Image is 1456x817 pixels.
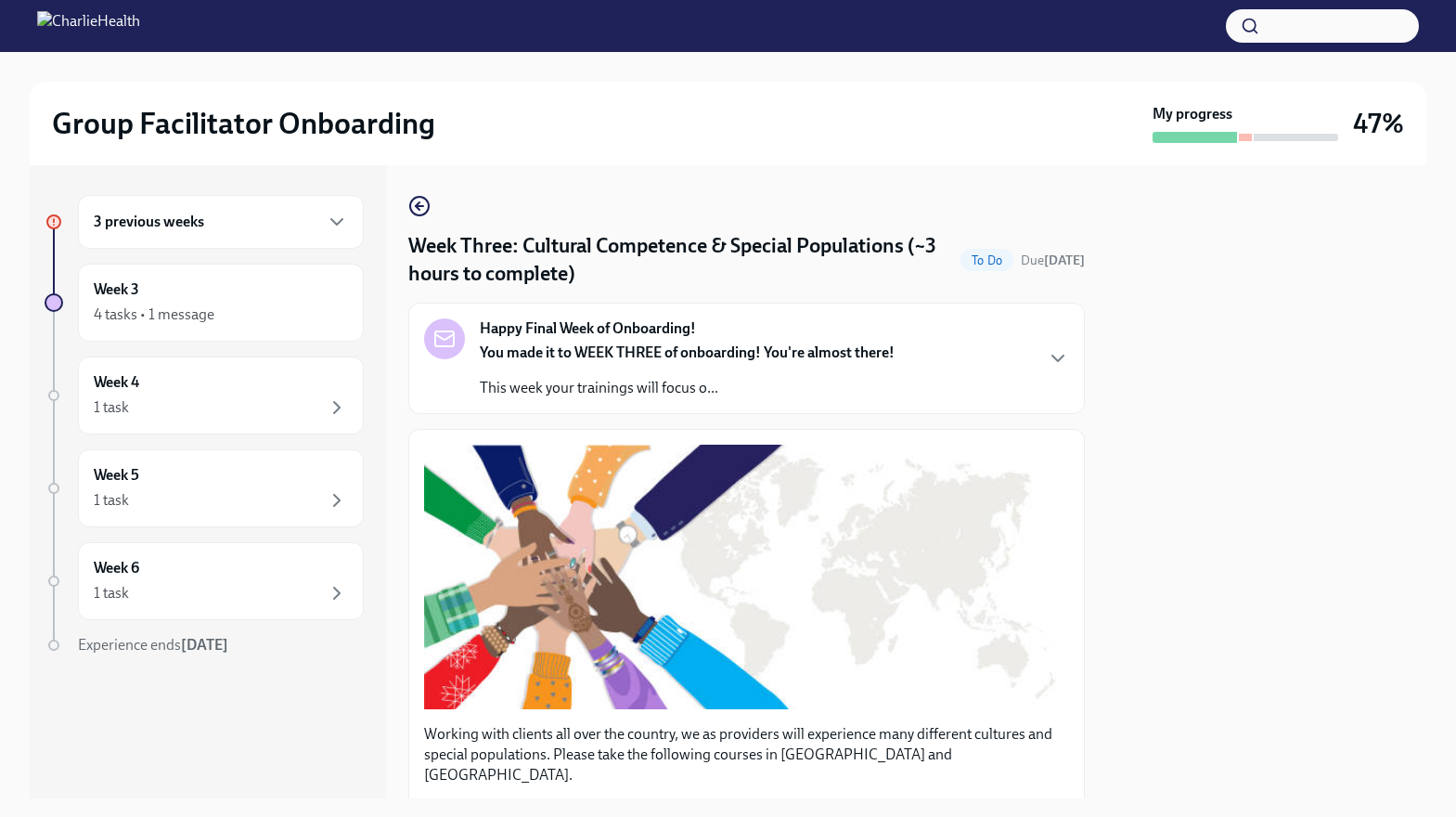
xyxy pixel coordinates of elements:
[1353,107,1404,140] h3: 47%
[960,253,1013,267] span: To Do
[94,279,139,300] h6: Week 3
[78,195,364,249] div: 3 previous weeks
[45,449,364,527] a: Week 51 task
[78,636,228,654] span: Experience ends
[45,357,364,434] a: Week 41 task
[480,318,696,339] strong: Happy Final Week of Onboarding!
[94,397,129,418] div: 1 task
[424,445,1069,709] button: Zoom image
[480,344,895,361] strong: You made it to WEEK THREE of onboarding! You're almost there!
[94,558,139,578] h6: Week 6
[94,305,214,325] div: 4 tasks • 1 message
[181,636,228,654] strong: [DATE]
[52,105,435,142] h2: Group Facilitator Onboarding
[1153,104,1232,124] strong: My progress
[1044,253,1085,268] strong: [DATE]
[37,11,140,41] img: CharlieHealth
[408,232,953,288] h4: Week Three: Cultural Competence & Special Populations (~3 hours to complete)
[94,490,129,511] div: 1 task
[1021,252,1085,269] span: October 6th, 2025 10:00
[45,264,364,342] a: Week 34 tasks • 1 message
[94,372,139,393] h6: Week 4
[45,542,364,620] a: Week 61 task
[94,465,139,486] h6: Week 5
[94,583,129,603] div: 1 task
[424,724,1069,785] p: Working with clients all over the country, we as providers will experience many different culture...
[94,212,204,232] h6: 3 previous weeks
[1021,253,1085,268] span: Due
[480,378,895,398] p: This week your trainings will focus o...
